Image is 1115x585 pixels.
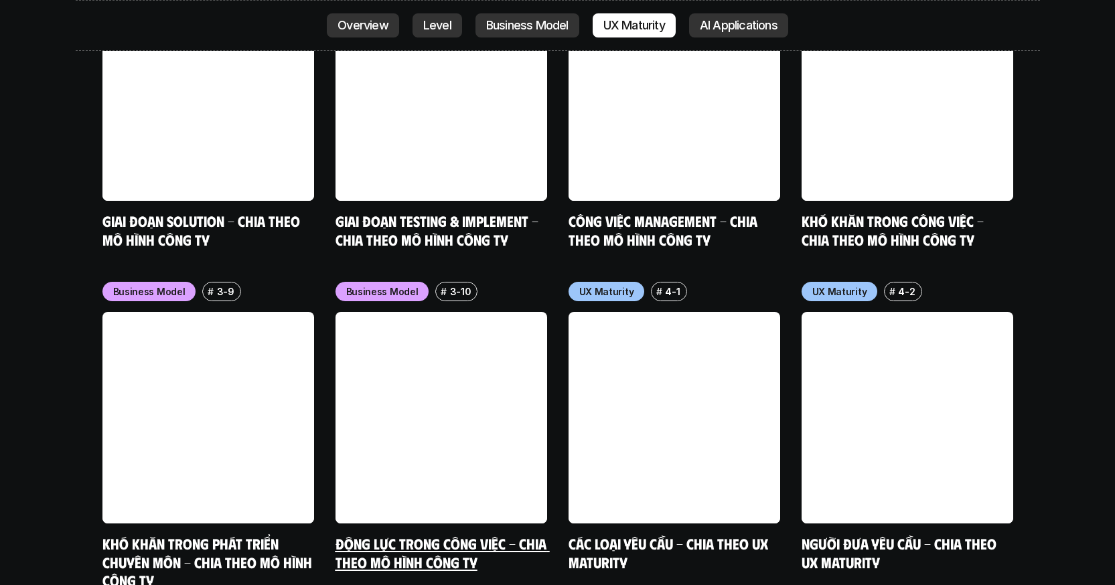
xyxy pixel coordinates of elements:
[441,286,447,297] h6: #
[450,284,471,299] p: 3-10
[802,534,1000,571] a: Người đưa yêu cầu - Chia theo UX Maturity
[327,13,399,37] a: Overview
[569,534,771,571] a: Các loại yêu cầu - Chia theo UX Maturity
[898,284,915,299] p: 4-2
[812,284,867,299] p: UX Maturity
[656,286,662,297] h6: #
[579,284,634,299] p: UX Maturity
[889,286,895,297] h6: #
[802,212,987,248] a: Khó khăn trong công việc - Chia theo mô hình công ty
[665,284,680,299] p: 4-1
[336,212,542,248] a: Giai đoạn Testing & Implement - Chia theo mô hình công ty
[208,286,214,297] h6: #
[102,212,303,248] a: Giai đoạn Solution - Chia theo mô hình công ty
[336,534,550,571] a: Động lực trong công việc - Chia theo mô hình công ty
[346,284,419,299] p: Business Model
[569,212,761,248] a: Công việc Management - Chia theo mô hình công ty
[217,284,234,299] p: 3-9
[113,284,185,299] p: Business Model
